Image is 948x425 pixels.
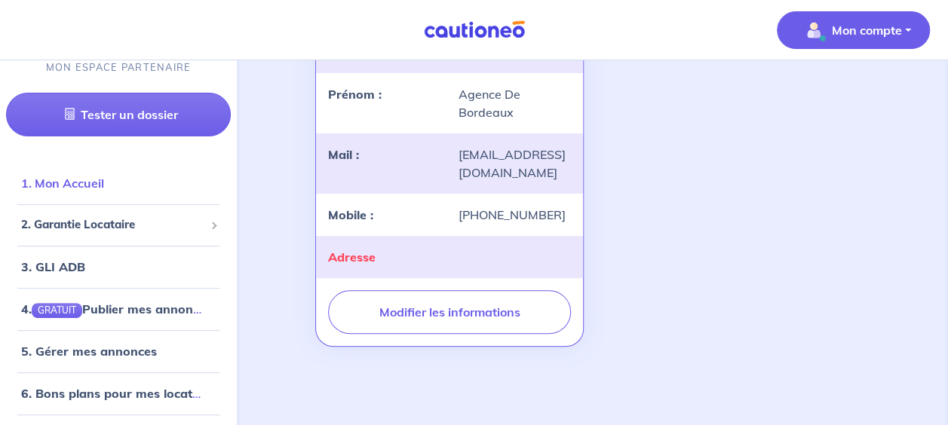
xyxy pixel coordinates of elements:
[6,168,231,198] div: 1. Mon Accueil
[6,210,231,240] div: 2. Garantie Locataire
[6,252,231,282] div: 3. GLI ADB
[449,145,580,182] div: [EMAIL_ADDRESS][DOMAIN_NAME]
[21,386,221,401] a: 6. Bons plans pour mes locataires
[328,207,373,222] strong: Mobile :
[6,336,231,366] div: 5. Gérer mes annonces
[328,147,359,162] strong: Mail :
[449,206,580,224] div: [PHONE_NUMBER]
[777,11,930,49] button: illu_account_valid_menu.svgMon compte
[418,20,531,39] img: Cautioneo
[449,85,580,121] div: Agence De Bordeaux
[328,249,376,264] strong: Adresse
[21,176,104,191] a: 1. Mon Accueil
[802,18,826,42] img: illu_account_valid_menu.svg
[6,378,231,408] div: 6. Bons plans pour mes locataires
[832,21,902,39] p: Mon compte
[21,216,204,234] span: 2. Garantie Locataire
[328,290,570,334] button: Modifier les informations
[21,344,157,359] a: 5. Gérer mes annonces
[21,301,212,316] a: 4.GRATUITPublier mes annonces
[21,259,85,274] a: 3. GLI ADB
[6,294,231,324] div: 4.GRATUITPublier mes annonces
[46,60,192,75] p: MON ESPACE PARTENAIRE
[328,87,382,102] strong: Prénom :
[6,93,231,136] a: Tester un dossier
